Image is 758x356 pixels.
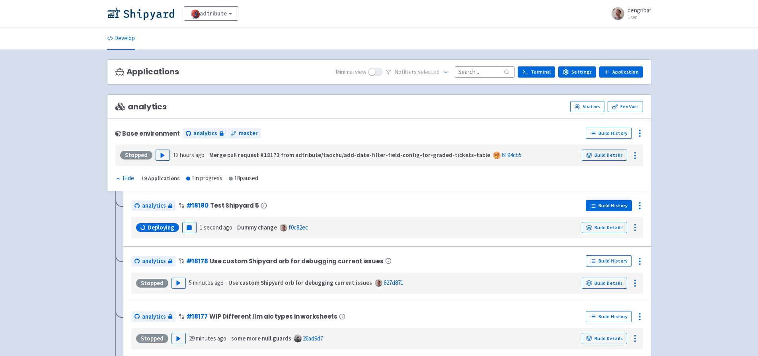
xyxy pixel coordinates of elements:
[156,150,170,161] button: Play
[142,257,166,266] span: analytics
[384,279,403,286] a: 627d871
[518,66,555,78] a: Terminal
[186,201,208,210] a: #18180
[136,334,168,343] div: Stopped
[582,150,627,161] a: Build Details
[582,333,627,344] a: Build Details
[394,68,440,77] span: No filter s
[228,279,372,286] strong: Use custom Shipyard orb for debugging current issues
[608,101,643,112] a: Env Vars
[115,67,179,76] h3: Applications
[231,335,291,342] strong: some more null guards
[189,279,224,286] time: 5 minutes ago
[171,333,186,344] button: Play
[193,129,217,138] span: analytics
[607,7,651,20] a: dengribar User
[131,200,175,211] a: analytics
[136,279,168,288] div: Stopped
[141,174,180,183] div: 19 Applications
[586,200,632,211] a: Build History
[627,6,651,14] span: dengribar
[189,335,226,342] time: 29 minutes ago
[183,128,227,139] a: analytics
[586,128,632,139] a: Build History
[142,312,166,321] span: analytics
[131,256,175,267] a: analytics
[115,174,135,183] button: Hide
[237,224,277,231] strong: Dummy change
[229,174,258,183] div: 18 paused
[115,130,180,137] div: Base environment
[455,66,514,77] input: Search...
[186,174,222,183] div: 1 in progress
[586,311,632,322] a: Build History
[570,101,604,112] a: Visitors
[599,66,643,78] a: Application
[228,128,261,139] a: master
[184,6,238,21] a: adtribute
[120,151,152,160] div: Stopped
[586,255,632,267] a: Build History
[335,68,366,77] span: Minimal view
[107,7,174,20] img: Shipyard logo
[582,222,627,233] a: Build Details
[288,224,308,231] a: f0c82ec
[210,258,384,265] span: Use custom Shipyard orb for debugging current issues
[148,224,174,231] span: Deploying
[502,151,522,159] a: 6194cb5
[209,313,337,320] span: WIP Different llm aic types in worksheets
[627,15,651,20] small: User
[142,201,166,210] span: analytics
[115,102,167,111] span: analytics
[558,66,596,78] a: Settings
[115,174,134,183] div: Hide
[173,151,205,159] time: 13 hours ago
[209,151,490,159] strong: Merge pull request #18173 from adtribute/taochu/add-date-filter-field-config-for-graded-tickets-t...
[418,68,440,76] span: selected
[171,278,186,289] button: Play
[186,312,208,321] a: #18177
[107,27,135,50] a: Develop
[182,222,197,233] button: Pause
[303,335,323,342] a: 26ad9d7
[210,202,259,209] span: Test Shipyard 5
[186,257,208,265] a: #18178
[131,311,175,322] a: analytics
[200,224,232,231] time: 1 second ago
[582,278,627,289] a: Build Details
[239,129,258,138] span: master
